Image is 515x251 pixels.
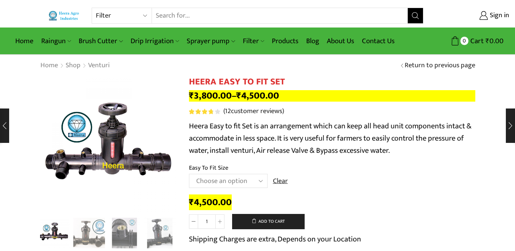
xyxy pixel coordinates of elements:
a: Filter [239,32,268,50]
bdi: 3,800.00 [189,88,232,104]
a: Return to previous page [405,61,475,71]
a: IMG_1477 [73,218,105,249]
bdi: 0.00 [486,35,504,47]
bdi: 4,500.00 [236,88,279,104]
button: Search button [408,8,423,23]
a: Drip Irrigation [127,32,183,50]
a: Products [268,32,302,50]
a: (12customer reviews) [223,107,284,117]
button: Add to cart [232,214,305,229]
a: Shop [65,61,81,71]
input: Search for... [152,8,408,23]
a: IMG_1482 [109,218,140,249]
a: Raingun [37,32,75,50]
a: Sprayer pump [183,32,239,50]
a: Sign in [435,9,509,23]
input: Product quantity [198,214,215,229]
li: 4 / 8 [144,218,176,248]
span: ₹ [189,194,194,210]
span: ₹ [236,88,241,104]
a: Clear options [273,177,288,186]
li: 2 / 8 [73,218,105,248]
a: Brush Cutter [75,32,126,50]
p: Heera Easy to fit Set is an arrangement which can keep all head unit components intact & accommod... [189,120,475,157]
span: Cart [468,36,484,46]
h1: HEERA EASY TO FIT SET [189,76,475,87]
a: About Us [323,32,358,50]
p: – [189,90,475,102]
span: ₹ [486,35,489,47]
span: 12 [189,109,221,114]
bdi: 4,500.00 [189,194,232,210]
span: ₹ [189,88,194,104]
a: Contact Us [358,32,399,50]
a: Home [40,61,58,71]
span: Rated out of 5 based on customer ratings [189,109,213,114]
label: Easy To Fit Size [189,164,228,172]
span: Sign in [488,11,509,21]
a: IMG_1483 [144,218,176,249]
span: 0 [460,37,468,45]
p: Shipping Charges are extra, Depends on your Location [189,233,361,245]
nav: Breadcrumb [40,61,110,71]
div: Rated 3.83 out of 5 [189,109,220,114]
div: 1 / 8 [40,76,178,214]
a: Venturi [88,61,110,71]
a: 0 Cart ₹0.00 [431,34,504,48]
a: Blog [302,32,323,50]
li: 1 / 8 [38,218,70,248]
a: Home [11,32,37,50]
li: 3 / 8 [109,218,140,248]
span: 12 [225,105,231,117]
img: Heera Easy To Fit Set [38,217,70,248]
